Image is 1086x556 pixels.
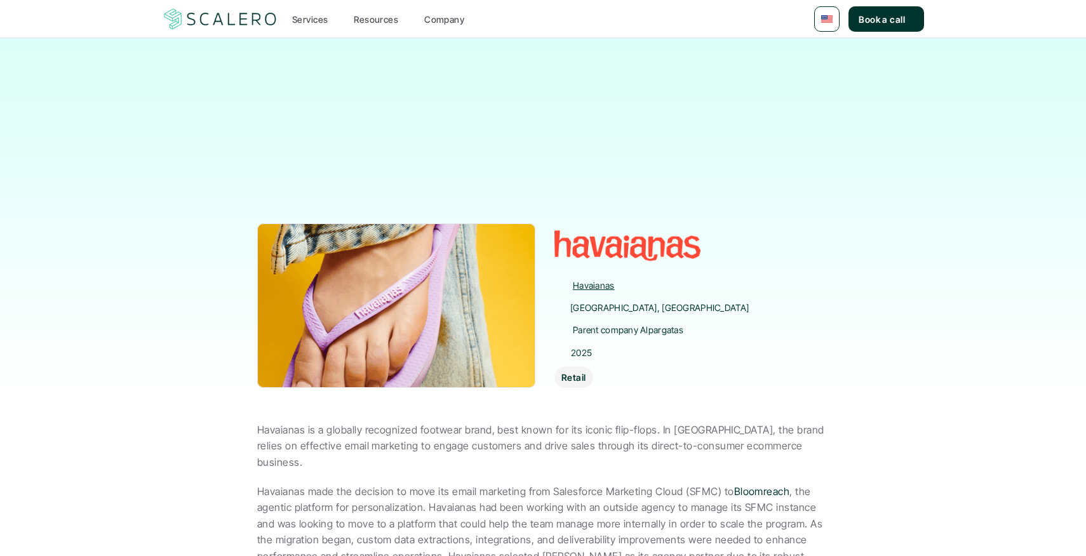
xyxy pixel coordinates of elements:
a: Scalero company logo [162,8,279,30]
a: Book a call [848,6,924,32]
span: program [664,162,818,208]
span: Havaianas [268,162,452,208]
p: Havaianas is a globally recognized footwear brand, best known for its iconic flip-flops. In [GEOG... [257,422,829,471]
p: Retail [561,371,586,384]
p: [GEOGRAPHIC_DATA], [GEOGRAPHIC_DATA] [570,300,749,315]
span: email [558,162,656,208]
span: scale [460,162,549,208]
p: 2025 [571,345,592,361]
img: Scalero company logo [162,7,279,31]
p: Company [424,13,464,26]
p: Parent company Alpargatas [573,322,683,338]
p: Services [292,13,328,26]
span: Seamless [278,116,443,162]
span: migration [530,116,704,162]
p: Book a call [859,13,905,26]
span: ESP [452,116,522,162]
a: Havaianas [573,280,615,291]
a: Bloomreach [734,485,790,498]
p: Resources [354,13,398,26]
span: helps [713,116,808,162]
